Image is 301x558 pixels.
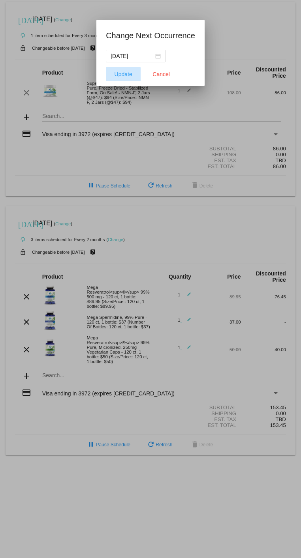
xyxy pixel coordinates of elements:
[144,67,179,81] button: Close dialog
[111,52,154,60] input: Select date
[115,71,132,77] span: Update
[106,29,195,42] h1: Change Next Occurrence
[152,71,170,77] span: Cancel
[106,67,141,81] button: Update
